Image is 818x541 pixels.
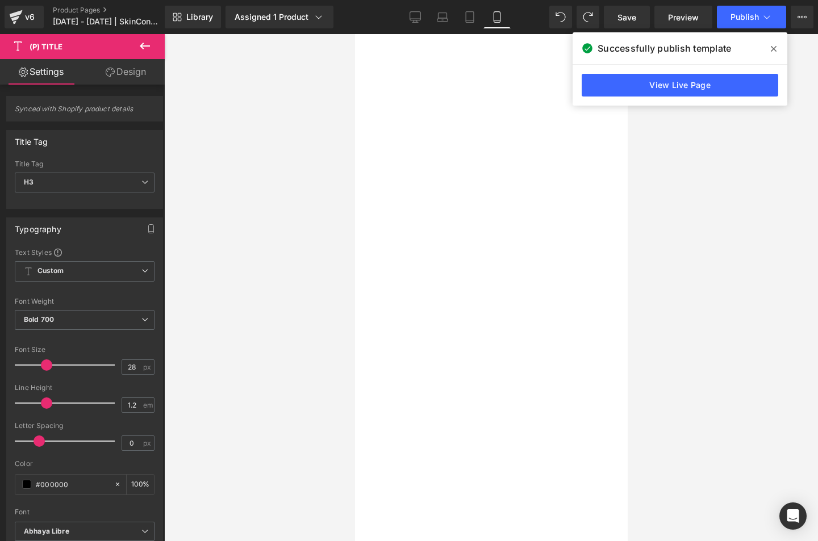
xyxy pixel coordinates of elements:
[5,6,44,28] a: v6
[15,384,155,392] div: Line Height
[186,12,213,22] span: Library
[143,363,153,371] span: px
[53,17,162,26] span: [DATE] - [DATE] | SkinConditions | Scarcity
[668,11,699,23] span: Preview
[127,475,154,494] div: %
[779,502,807,530] div: Open Intercom Messenger
[15,346,155,354] div: Font Size
[53,6,183,15] a: Product Pages
[143,439,153,447] span: px
[577,6,599,28] button: Redo
[15,104,155,121] span: Synced with Shopify product details
[483,6,511,28] a: Mobile
[165,6,221,28] a: New Library
[15,460,155,468] div: Color
[36,478,108,490] input: Color
[235,11,324,23] div: Assigned 1 Product
[582,74,778,97] a: View Live Page
[15,508,155,516] div: Font
[15,297,155,305] div: Font Weight
[15,160,155,168] div: Title Tag
[402,6,429,28] a: Desktop
[37,266,64,276] b: Custom
[24,178,34,186] b: H3
[85,59,167,85] a: Design
[15,422,155,430] div: Letter Spacing
[30,42,62,51] span: (P) Title
[23,10,37,24] div: v6
[15,218,61,234] div: Typography
[598,41,731,55] span: Successfully publish template
[429,6,456,28] a: Laptop
[549,6,572,28] button: Undo
[456,6,483,28] a: Tablet
[15,248,155,257] div: Text Styles
[24,315,54,324] b: Bold 700
[654,6,712,28] a: Preview
[731,12,759,22] span: Publish
[791,6,813,28] button: More
[617,11,636,23] span: Save
[143,401,153,409] span: em
[717,6,786,28] button: Publish
[24,527,69,536] i: Abhaya Libre
[15,131,48,146] div: Title Tag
